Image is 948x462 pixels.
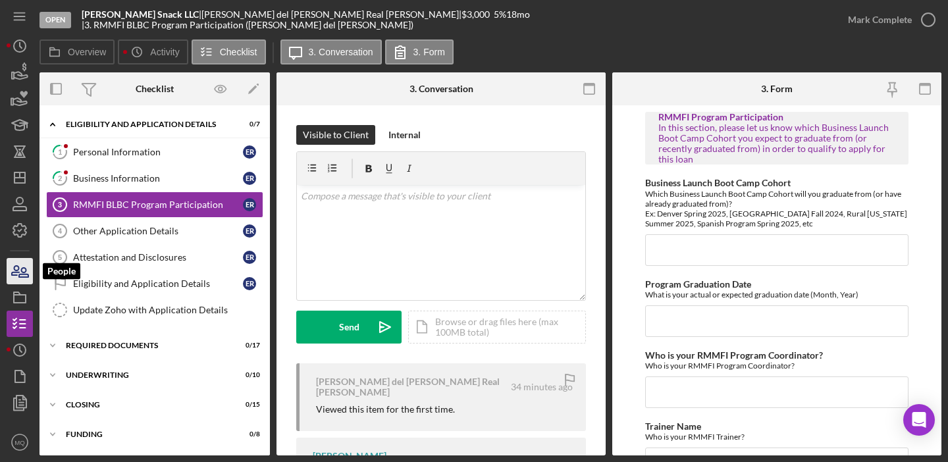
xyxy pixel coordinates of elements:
tspan: 1 [58,147,62,156]
div: 3. Form [761,84,793,94]
button: Visible to Client [296,125,375,145]
div: 18 mo [506,9,530,20]
label: Trainer Name [645,421,701,432]
button: Checklist [192,39,266,64]
a: 2Business InformationER [46,165,263,192]
tspan: 2 [58,174,62,182]
div: Which Business Launch Boot Camp Cohort will you graduate from (or have already graduated from)? E... [645,189,908,228]
div: 0 / 15 [236,401,260,409]
div: E R [243,145,256,159]
div: Who is your RMMFI Program Coordinator? [645,361,908,371]
a: 5Attestation and DisclosuresER [46,244,263,270]
text: MQ [14,439,24,446]
label: 3. Conversation [309,47,373,57]
label: Activity [150,47,179,57]
div: E R [243,251,256,264]
div: Personal Information [73,147,243,157]
a: 3RMMFI BLBC Program ParticipationER [46,192,263,218]
div: [PERSON_NAME] del [PERSON_NAME] Real [PERSON_NAME] | [201,9,461,20]
div: 0 / 7 [236,120,260,128]
div: E R [243,224,256,238]
div: | [82,9,201,20]
label: Who is your RMMFI Program Coordinator? [645,349,823,361]
button: MQ [7,429,33,455]
a: 4Other Application DetailsER [46,218,263,244]
button: Internal [382,125,427,145]
button: Activity [118,39,188,64]
div: Closing [66,401,227,409]
button: Mark Complete [835,7,941,33]
div: Internal [388,125,421,145]
div: 5 % [494,9,506,20]
div: 0 / 17 [236,342,260,349]
div: Business Information [73,173,243,184]
div: Send [339,311,359,344]
div: Visible to Client [303,125,369,145]
label: Overview [68,47,106,57]
div: Open Intercom Messenger [903,404,935,436]
div: [PERSON_NAME] [313,451,386,461]
tspan: 5 [58,253,62,261]
div: Required Documents [66,342,227,349]
button: Send [296,311,402,344]
div: In this section, please let us know which Business Launch Boot Camp Cohort you expect to graduate... [658,122,895,165]
a: Update Zoho with Application Details [46,297,263,323]
label: Checklist [220,47,257,57]
div: Open [39,12,71,28]
div: Eligibility and Application Details [66,120,227,128]
div: RMMFI Program Participation [658,112,895,122]
div: Attestation and Disclosures [73,252,243,263]
div: Who is your RMMFI Trainer? [645,432,908,442]
div: Viewed this item for the first time. [316,404,455,415]
div: 0 / 10 [236,371,260,379]
div: Mark Complete [848,7,912,33]
div: Funding [66,430,227,438]
button: 3. Conversation [280,39,382,64]
div: Other Application Details [73,226,243,236]
div: Eligibility and Application Details [73,278,243,289]
div: E R [243,172,256,185]
div: Update Zoho with Application Details [73,305,263,315]
label: 3. Form [413,47,445,57]
tspan: 4 [58,227,63,235]
div: [PERSON_NAME] del [PERSON_NAME] Real [PERSON_NAME] [316,376,509,398]
div: E R [243,198,256,211]
a: 1Personal InformationER [46,139,263,165]
div: 3. Conversation [409,84,473,94]
div: | 3. RMMFI BLBC Program Participation ([PERSON_NAME] del [PERSON_NAME]) [82,20,413,30]
div: What is your actual or expected graduation date (Month, Year) [645,290,908,299]
span: $3,000 [461,9,490,20]
div: RMMFI BLBC Program Participation [73,199,243,210]
tspan: 3 [58,201,62,209]
b: [PERSON_NAME] Snack LLC [82,9,199,20]
div: Checklist [136,84,174,94]
button: 3. Form [385,39,454,64]
button: Overview [39,39,115,64]
div: E R [243,277,256,290]
div: 0 / 8 [236,430,260,438]
time: 2025-09-15 21:07 [511,382,573,392]
a: Eligibility and Application DetailsER [46,270,263,297]
label: Program Graduation Date [645,278,751,290]
div: Underwriting [66,371,227,379]
label: Business Launch Boot Camp Cohort [645,177,791,188]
